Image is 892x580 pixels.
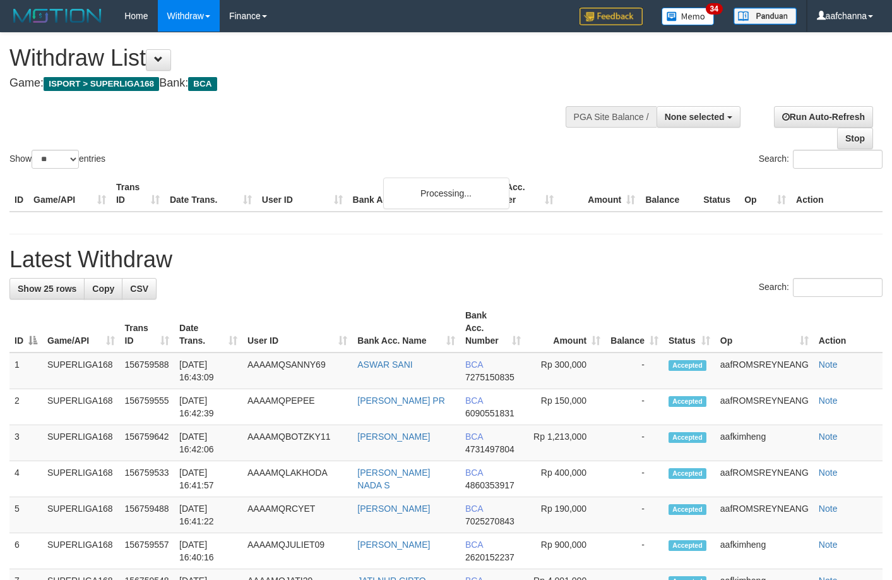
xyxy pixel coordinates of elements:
th: User ID: activate to sort column ascending [242,304,352,353]
div: Processing... [383,178,509,209]
td: aafROMSREYNEANG [715,389,814,425]
td: Rp 400,000 [526,461,605,497]
span: BCA [465,468,483,478]
label: Show entries [9,150,105,169]
td: - [605,533,663,569]
span: Copy 4731497804 to clipboard [465,444,514,454]
th: Op [739,176,791,212]
a: Stop [837,128,873,149]
a: ASWAR SANI [357,359,412,370]
span: BCA [465,432,483,442]
span: Accepted [669,504,706,515]
span: BCA [465,396,483,406]
td: 156759555 [120,389,175,425]
td: Rp 1,213,000 [526,425,605,461]
span: Copy 7275150835 to clipboard [465,372,514,382]
th: Status: activate to sort column ascending [663,304,715,353]
a: CSV [122,278,157,299]
td: [DATE] 16:42:39 [174,389,242,425]
a: Note [819,432,838,442]
input: Search: [793,278,883,297]
td: aafROMSREYNEANG [715,461,814,497]
td: Rp 900,000 [526,533,605,569]
span: 34 [706,3,723,15]
td: SUPERLIGA168 [42,533,120,569]
img: panduan.png [734,8,797,25]
th: Date Trans. [165,176,257,212]
td: SUPERLIGA168 [42,389,120,425]
td: aafROMSREYNEANG [715,497,814,533]
td: - [605,461,663,497]
a: [PERSON_NAME] [357,432,430,442]
td: aafkimheng [715,425,814,461]
span: Copy [92,284,114,294]
td: 156759588 [120,353,175,389]
th: Action [791,176,883,212]
th: ID: activate to sort column descending [9,304,42,353]
span: Copy 7025270843 to clipboard [465,516,514,526]
th: Trans ID [111,176,165,212]
th: Amount: activate to sort column ascending [526,304,605,353]
td: - [605,425,663,461]
h1: Latest Withdraw [9,247,883,272]
td: aafROMSREYNEANG [715,353,814,389]
h4: Game: Bank: [9,77,582,90]
a: Note [819,468,838,478]
div: PGA Site Balance / [566,106,657,128]
img: Button%20Memo.svg [662,8,715,25]
span: BCA [188,77,217,91]
th: Bank Acc. Number: activate to sort column ascending [460,304,526,353]
select: Showentries [32,150,79,169]
a: Show 25 rows [9,278,85,299]
td: AAAAMQRCYET [242,497,352,533]
span: Copy 4860353917 to clipboard [465,480,514,490]
th: Bank Acc. Number [477,176,559,212]
td: - [605,389,663,425]
th: Balance [640,176,698,212]
a: Note [819,540,838,550]
img: Feedback.jpg [580,8,643,25]
td: Rp 150,000 [526,389,605,425]
th: Action [814,304,883,353]
td: 156759488 [120,497,175,533]
td: 1 [9,353,42,389]
input: Search: [793,150,883,169]
td: AAAAMQBOTZKY11 [242,425,352,461]
td: [DATE] 16:42:06 [174,425,242,461]
th: Op: activate to sort column ascending [715,304,814,353]
a: [PERSON_NAME] [357,540,430,550]
th: Game/API [28,176,111,212]
span: None selected [665,112,725,122]
span: Accepted [669,360,706,371]
span: Accepted [669,396,706,407]
td: aafkimheng [715,533,814,569]
th: Balance: activate to sort column ascending [605,304,663,353]
a: Note [819,396,838,406]
td: - [605,497,663,533]
th: Status [698,176,739,212]
a: [PERSON_NAME] NADA S [357,468,430,490]
span: Show 25 rows [18,284,76,294]
th: Bank Acc. Name: activate to sort column ascending [352,304,460,353]
td: 156759557 [120,533,175,569]
h1: Withdraw List [9,45,582,71]
a: Note [819,504,838,514]
span: BCA [465,504,483,514]
td: 3 [9,425,42,461]
td: SUPERLIGA168 [42,461,120,497]
span: Copy 6090551831 to clipboard [465,408,514,418]
label: Search: [759,150,883,169]
td: 2 [9,389,42,425]
span: ISPORT > SUPERLIGA168 [44,77,159,91]
button: None selected [657,106,740,128]
td: SUPERLIGA168 [42,353,120,389]
td: 156759642 [120,425,175,461]
span: CSV [130,284,148,294]
td: AAAAMQSANNY69 [242,353,352,389]
th: User ID [257,176,348,212]
td: AAAAMQJULIET09 [242,533,352,569]
a: [PERSON_NAME] PR [357,396,444,406]
span: BCA [465,359,483,370]
td: Rp 300,000 [526,353,605,389]
td: 156759533 [120,461,175,497]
